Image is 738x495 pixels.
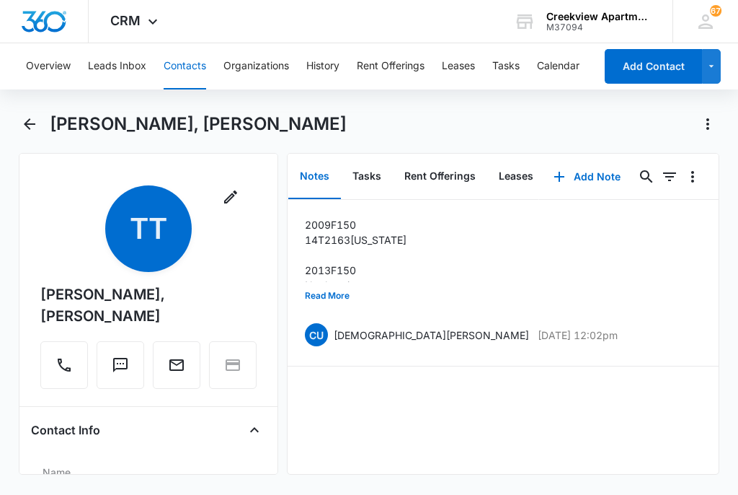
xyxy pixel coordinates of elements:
button: Back [19,113,41,136]
p: 14T2163 [US_STATE] [305,232,406,247]
button: Search... [635,165,658,188]
h4: Contact Info [31,421,100,439]
button: Tasks [341,154,393,199]
button: Text [97,341,144,389]
button: Overflow Menu [681,165,704,188]
div: notifications count [710,5,721,17]
span: 67 [710,5,721,17]
button: Close [243,419,266,442]
button: Overview [26,43,71,89]
button: Add Note [539,159,635,194]
button: Actions [696,113,719,136]
div: account name [546,11,652,22]
span: CU [305,323,328,346]
button: Tasks [492,43,520,89]
button: Email [153,341,200,389]
button: Leads Inbox [88,43,146,89]
label: Name [43,465,254,480]
button: Add Contact [605,49,702,84]
button: Rent Offerings [393,154,487,199]
button: History [306,43,339,89]
p: [DEMOGRAPHIC_DATA][PERSON_NAME] [334,328,529,343]
div: account id [546,22,652,32]
button: Organizations [223,43,289,89]
button: Notes [288,154,341,199]
button: Leases [487,154,545,199]
button: Read More [305,282,350,310]
div: [PERSON_NAME], [PERSON_NAME] [40,284,257,327]
span: TT [105,185,192,272]
a: Text [97,364,144,376]
p: 2009 F150 [305,217,406,232]
span: CRM [110,13,141,28]
button: Calendar [537,43,579,89]
p: 2013 F150 [305,263,406,278]
p: No plates just yet [305,278,406,293]
button: Rent Offerings [357,43,424,89]
a: Call [40,364,88,376]
a: Email [153,364,200,376]
button: Call [40,341,88,389]
p: [DATE] 12:02pm [538,328,618,343]
button: Contacts [164,43,206,89]
h1: [PERSON_NAME], [PERSON_NAME] [50,113,347,135]
button: Filters [658,165,681,188]
button: Leases [442,43,475,89]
